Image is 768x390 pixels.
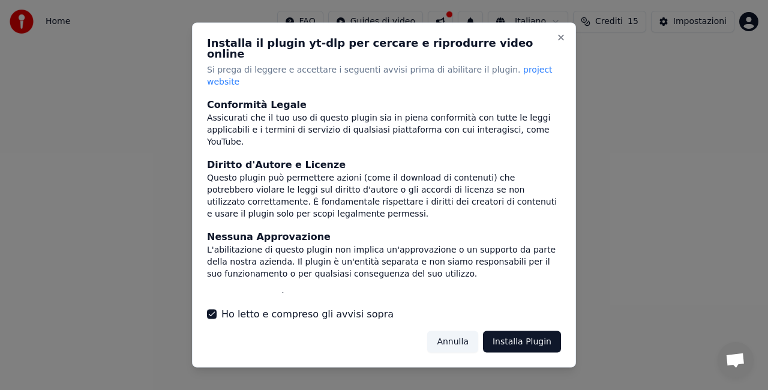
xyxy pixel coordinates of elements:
[207,289,561,304] div: Responsabilità dell'Utente
[207,229,561,244] div: Nessuna Approvazione
[207,97,561,112] div: Conformità Legale
[207,64,561,88] p: Si prega di leggere e accettare i seguenti avvisi prima di abilitare il plugin.
[207,112,561,148] div: Assicurati che il tuo uso di questo plugin sia in piena conformità con tutte le leggi applicabili...
[207,157,561,172] div: Diritto d'Autore e Licenze
[207,172,561,220] div: Questo plugin può permettere azioni (come il download di contenuti) che potrebbero violare le leg...
[207,65,553,86] span: project website
[221,307,394,321] label: Ho letto e compreso gli avvisi sopra
[427,331,478,352] button: Annulla
[207,244,561,280] div: L'abilitazione di questo plugin non implica un'approvazione o un supporto da parte della nostra a...
[483,331,561,352] button: Installa Plugin
[207,38,561,59] h2: Installa il plugin yt-dlp per cercare e riprodurre video online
